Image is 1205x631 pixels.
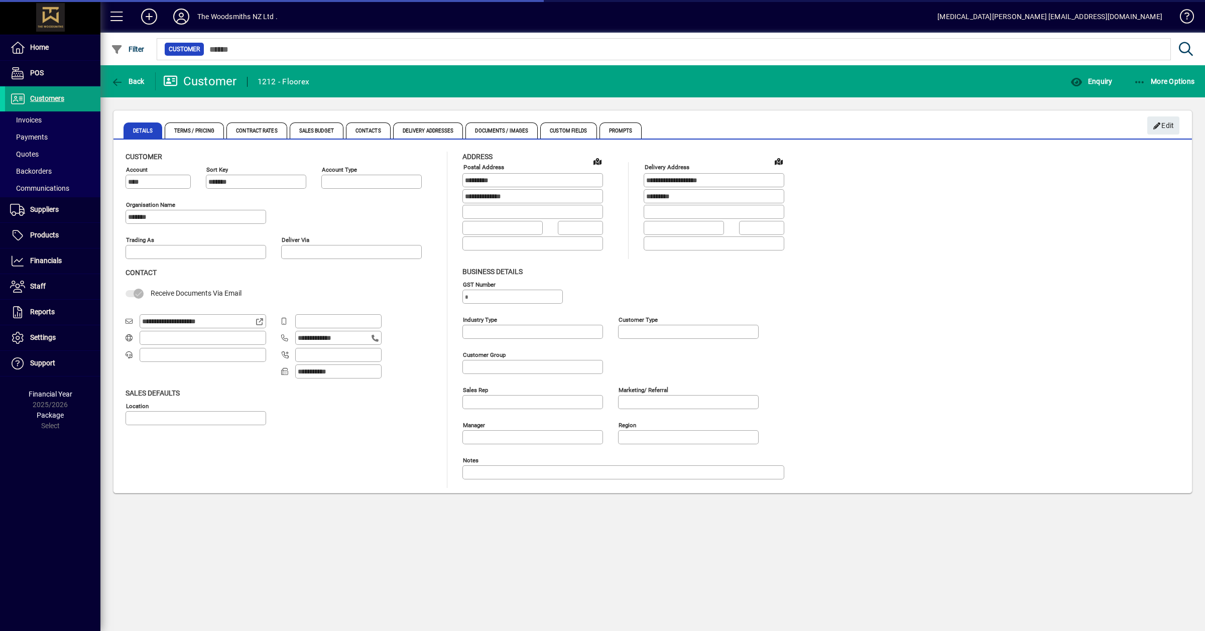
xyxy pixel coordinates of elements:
a: Products [5,223,100,248]
mat-label: Account [126,166,148,173]
div: Customer [163,73,237,89]
a: View on map [589,153,606,169]
span: Terms / Pricing [165,122,224,139]
span: Reports [30,308,55,316]
span: POS [30,69,44,77]
span: More Options [1134,77,1195,85]
a: Home [5,35,100,60]
span: Details [124,122,162,139]
span: Receive Documents Via Email [151,289,242,297]
div: [MEDICAL_DATA][PERSON_NAME] [EMAIL_ADDRESS][DOMAIN_NAME] [937,9,1162,25]
span: Customers [30,94,64,102]
app-page-header-button: Back [100,72,156,90]
span: Quotes [10,150,39,158]
mat-label: Marketing/ Referral [619,386,668,393]
span: Payments [10,133,48,141]
mat-label: Customer type [619,316,658,323]
mat-label: Organisation name [126,201,175,208]
a: Suppliers [5,197,100,222]
a: View on map [771,153,787,169]
button: Profile [165,8,197,26]
mat-label: Location [126,402,149,409]
a: POS [5,61,100,86]
span: Contract Rates [226,122,287,139]
span: Custom Fields [540,122,596,139]
a: Knowledge Base [1172,2,1192,35]
mat-label: Industry type [463,316,497,323]
mat-label: GST Number [463,281,496,288]
span: Business details [462,268,523,276]
span: Backorders [10,167,52,175]
span: Financials [30,257,62,265]
a: Quotes [5,146,100,163]
div: 1212 - Floorex [258,74,310,90]
button: More Options [1131,72,1197,90]
mat-label: Deliver via [282,236,309,243]
mat-label: Manager [463,421,485,428]
span: Documents / Images [465,122,538,139]
a: Settings [5,325,100,350]
a: Reports [5,300,100,325]
span: Staff [30,282,46,290]
mat-label: Sales rep [463,386,488,393]
button: Edit [1147,116,1179,135]
span: Filter [111,45,145,53]
span: Customer [169,44,200,54]
a: Financials [5,248,100,274]
span: Settings [30,333,56,341]
span: Edit [1153,117,1174,134]
a: Backorders [5,163,100,180]
button: Enquiry [1068,72,1115,90]
button: Filter [108,40,147,58]
div: The Woodsmiths NZ Ltd . [197,9,278,25]
span: Sales Budget [290,122,343,139]
span: Prompts [599,122,642,139]
span: Enquiry [1070,77,1112,85]
button: Back [108,72,147,90]
span: Sales defaults [126,389,180,397]
mat-label: Trading as [126,236,154,243]
span: Contact [126,269,157,277]
span: Suppliers [30,205,59,213]
a: Payments [5,129,100,146]
mat-label: Customer group [463,351,506,358]
span: Contacts [346,122,391,139]
a: Invoices [5,111,100,129]
a: Support [5,351,100,376]
mat-label: Region [619,421,636,428]
mat-label: Account Type [322,166,357,173]
button: Add [133,8,165,26]
span: Invoices [10,116,42,124]
span: Home [30,43,49,51]
span: Back [111,77,145,85]
span: Financial Year [29,390,72,398]
mat-label: Notes [463,456,478,463]
span: Communications [10,184,69,192]
span: Customer [126,153,162,161]
span: Support [30,359,55,367]
mat-label: Sort key [206,166,228,173]
span: Products [30,231,59,239]
a: Staff [5,274,100,299]
span: Delivery Addresses [393,122,463,139]
span: Address [462,153,493,161]
span: Package [37,411,64,419]
a: Communications [5,180,100,197]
